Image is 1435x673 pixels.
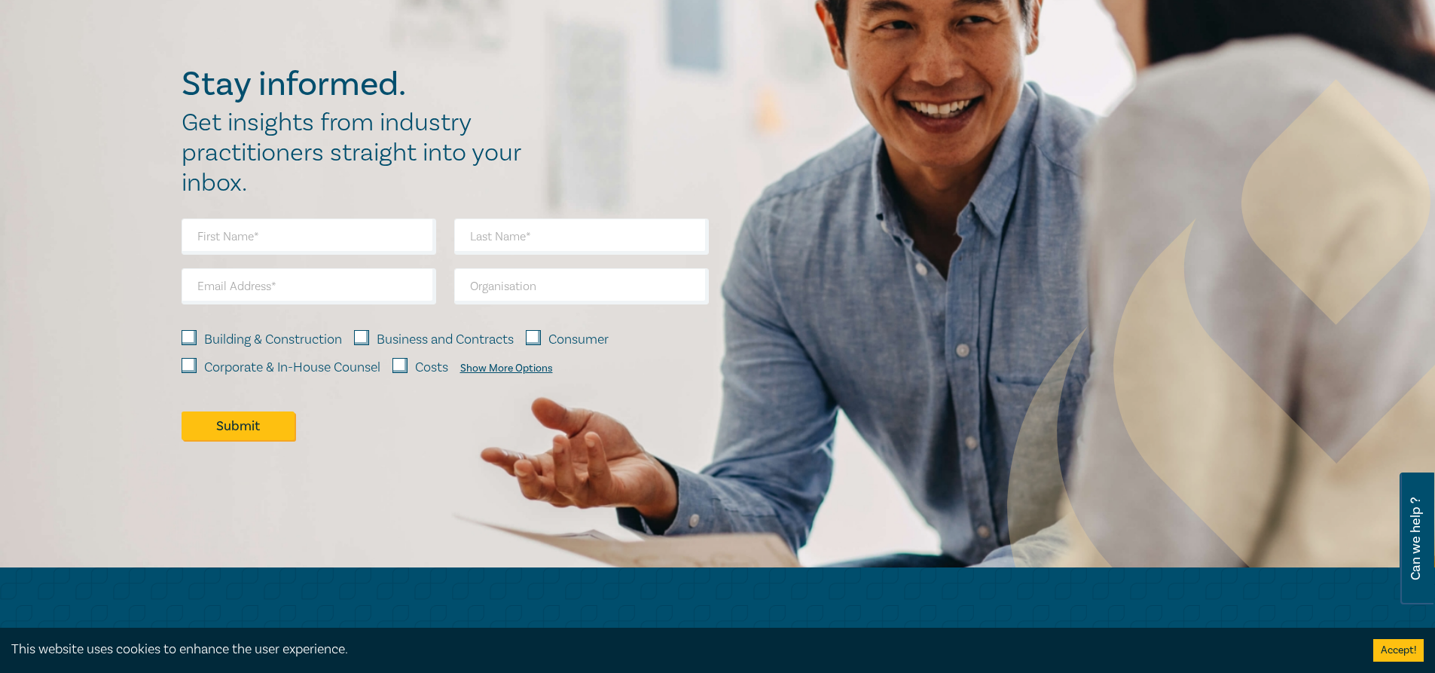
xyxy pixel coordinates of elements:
div: Show More Options [460,363,553,375]
button: Submit [182,411,295,440]
label: Business and Contracts [377,330,514,350]
button: Accept cookies [1373,639,1424,662]
h2: Get insights from industry practitioners straight into your inbox. [182,108,537,198]
input: Last Name* [454,219,709,255]
label: Building & Construction [204,330,342,350]
input: First Name* [182,219,436,255]
div: This website uses cookies to enhance the user experience. [11,640,1351,659]
label: Consumer [548,330,609,350]
input: Organisation [454,268,709,304]
input: Email Address* [182,268,436,304]
label: Costs [415,358,448,378]
span: Can we help ? [1409,482,1423,596]
label: Corporate & In-House Counsel [204,358,380,378]
h2: Stay informed. [182,65,537,104]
